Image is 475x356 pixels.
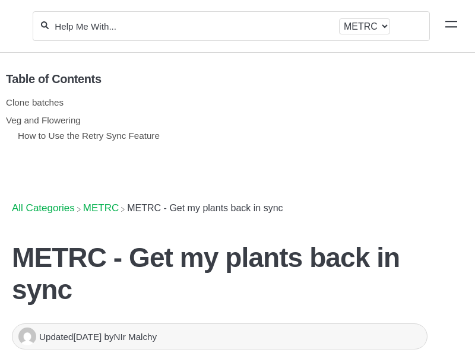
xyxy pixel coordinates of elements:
[127,203,283,213] span: METRC - Get my plants back in sync
[18,328,36,345] img: NIr Malchy
[53,21,334,32] input: Help Me With...
[12,202,75,214] a: Breadcrumb link to All Categories
[12,241,427,306] h1: METRC - Get my plants back in sync
[6,97,64,107] a: Clone batches
[73,332,102,342] time: [DATE]
[12,202,75,214] span: All Categories
[15,19,20,34] img: Flourish Help Center Logo
[83,202,119,214] a: METRC
[39,332,104,342] span: Updated
[83,202,119,214] span: ​METRC
[114,332,157,342] span: NIr Malchy
[6,72,460,86] h5: Table of Contents
[6,53,460,187] section: Table of Contents
[104,332,157,342] span: by
[6,115,81,125] a: Veg and Flowering
[18,131,160,141] a: How to Use the Retry Sync Feature
[445,20,457,32] a: Mobile navigation
[33,4,430,48] section: Search section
